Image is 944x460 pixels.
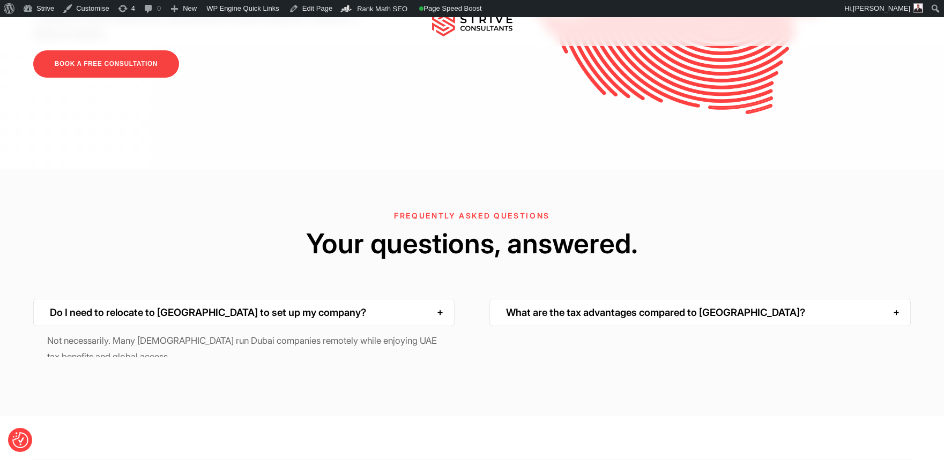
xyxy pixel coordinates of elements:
p: Not necessarily. Many [DEMOGRAPHIC_DATA] run Dubai companies remotely while enjoying UAE tax bene... [47,333,441,365]
div: What are the tax advantages compared to [GEOGRAPHIC_DATA]? [489,299,911,326]
button: Consent Preferences [12,432,28,448]
a: BOOK A FREE CONSULTATION [33,50,179,78]
span: [PERSON_NAME] [853,4,910,12]
img: Revisit consent button [12,432,28,448]
span: Rank Math SEO [357,5,407,13]
img: main-logo.svg [432,10,512,36]
div: Do I need to relocate to [GEOGRAPHIC_DATA] to set up my company? [33,299,455,326]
